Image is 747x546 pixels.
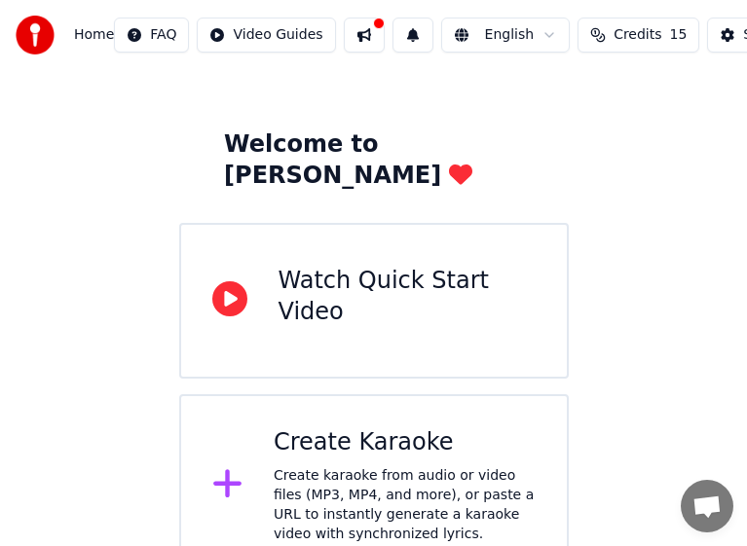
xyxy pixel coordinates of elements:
img: youka [16,16,55,55]
button: Credits15 [578,18,699,53]
div: Create karaoke from audio or video files (MP3, MP4, and more), or paste a URL to instantly genera... [274,466,536,544]
span: Credits [614,25,661,45]
button: Video Guides [197,18,335,53]
span: Home [74,25,114,45]
div: Create Karaoke [274,427,536,458]
nav: breadcrumb [74,25,114,45]
div: 채팅 열기 [681,480,733,532]
div: Welcome to [PERSON_NAME] [224,129,523,192]
div: Watch Quick Start Video [279,266,536,328]
span: 15 [670,25,688,45]
button: FAQ [114,18,189,53]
